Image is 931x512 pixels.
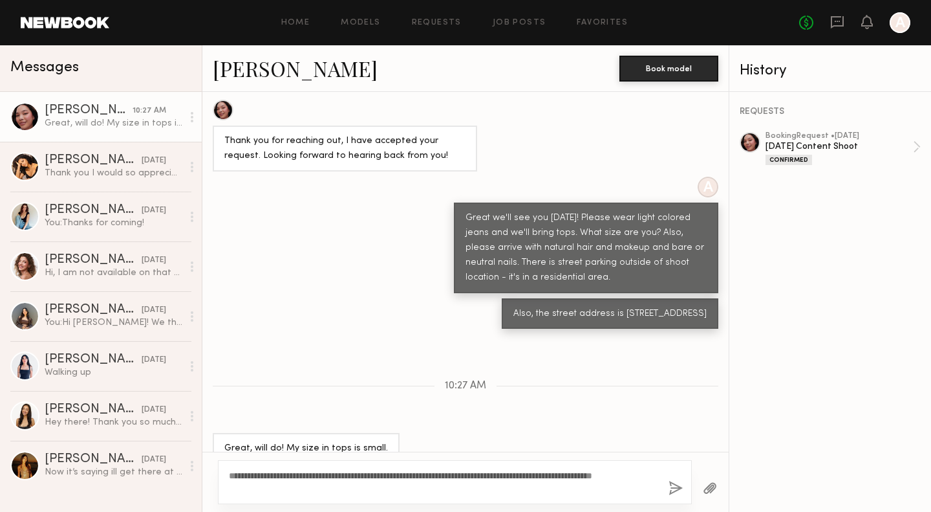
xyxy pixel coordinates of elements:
div: Great, will do! My size in tops is small. [224,441,388,456]
div: Thank you I would so appreciate it! Was nice working together :) [45,167,182,179]
a: [PERSON_NAME] [213,54,378,82]
a: Job Posts [493,19,546,27]
div: History [740,63,921,78]
div: Also, the street address is [STREET_ADDRESS] [513,307,707,322]
div: [PERSON_NAME] [45,154,142,167]
div: [DATE] [142,254,166,267]
div: [PERSON_NAME] [45,403,142,416]
span: Messages [10,60,79,75]
div: [DATE] [142,304,166,317]
div: You: Hi [PERSON_NAME]! We think you'd be a great fit for our upcoming content shoot and would lov... [45,317,182,329]
div: Hi, I am not available on that day but I’d love to be considered for future shoots! [45,267,182,279]
div: REQUESTS [740,107,921,117]
div: 10:27 AM [133,105,166,117]
div: [DATE] [142,404,166,416]
div: Thank you for reaching out, I have accepted your request. Looking forward to hearing back from you! [224,134,465,164]
div: [DATE] [142,205,166,217]
div: Confirmed [765,155,812,165]
div: [DATE] Content Shoot [765,140,913,153]
div: Hey there! Thank you so much for reaching out. I’m not available that date, but would still love ... [45,416,182,429]
div: [DATE] [142,454,166,466]
div: [PERSON_NAME] [45,353,142,366]
div: Great we'll see you [DATE]! Please wear light colored jeans and we'll bring tops. What size are y... [465,211,707,285]
a: bookingRequest •[DATE][DATE] Content ShootConfirmed [765,132,921,165]
a: Requests [412,19,462,27]
a: Book model [619,62,718,73]
button: Book model [619,56,718,82]
div: [PERSON_NAME] [45,453,142,466]
a: Favorites [577,19,628,27]
div: [PERSON_NAME] [45,104,133,117]
a: Models [341,19,380,27]
div: [PERSON_NAME] [45,204,142,217]
div: [DATE] [142,155,166,167]
a: A [890,12,910,33]
div: Now it’s saying ill get there at 1pm.. [45,466,182,478]
div: You: Thanks for coming! [45,217,182,229]
div: [PERSON_NAME] [45,304,142,317]
span: 10:27 AM [445,381,486,392]
div: Great, will do! My size in tops is small. [45,117,182,129]
a: Home [281,19,310,27]
div: Walking up [45,366,182,379]
div: [DATE] [142,354,166,366]
div: [PERSON_NAME] [45,254,142,267]
div: booking Request • [DATE] [765,132,913,140]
